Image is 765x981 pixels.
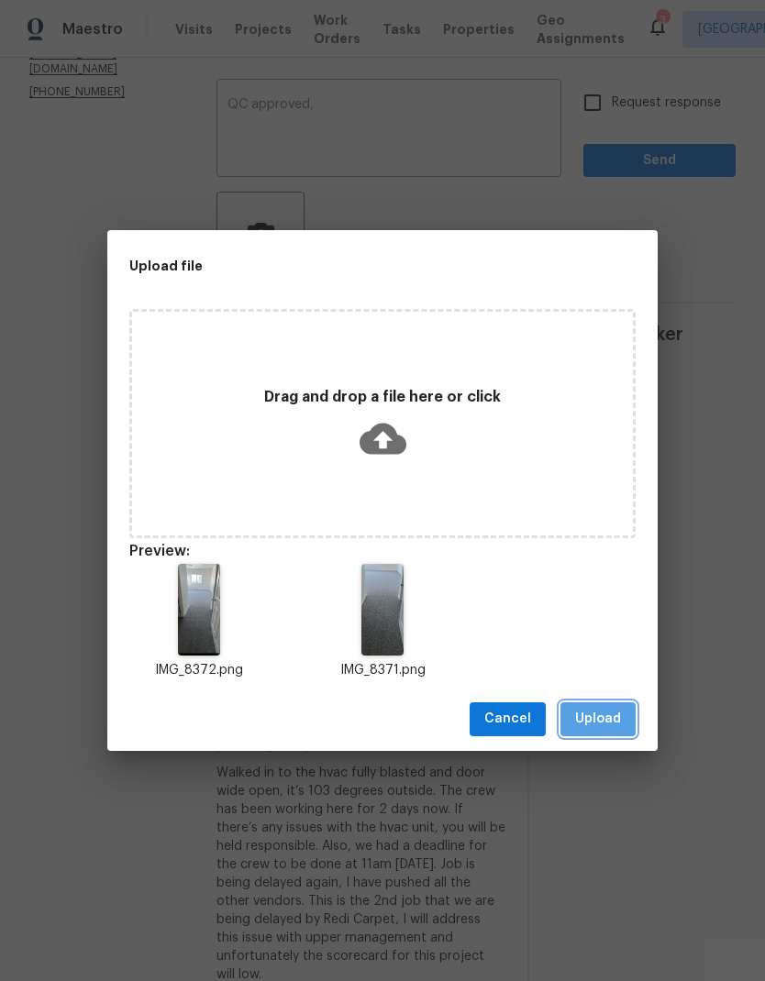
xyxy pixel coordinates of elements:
[313,661,452,680] p: IMG_8371.png
[575,708,621,731] span: Upload
[129,661,269,680] p: IMG_8372.png
[132,388,633,407] p: Drag and drop a file here or click
[470,702,546,736] button: Cancel
[484,708,531,731] span: Cancel
[361,564,404,656] img: wcAAAAABJRU5ErkJggg==
[129,256,553,276] h2: Upload file
[178,564,220,656] img: Un8LxAIBAKBQCAQCAQCgUAgEAgEAoFAIBAIBAKBQCAQCAQCgUAgEAgEAoFAIBAIBAKBQCAQCAQCgUAgEAgEAoFAIBAIBAKBQC...
[560,702,636,736] button: Upload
